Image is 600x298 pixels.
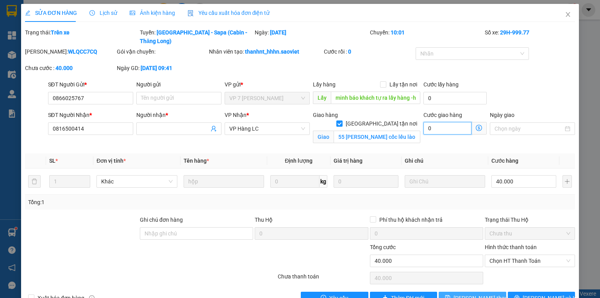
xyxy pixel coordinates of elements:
[141,65,172,71] b: [DATE] 09:41
[130,10,175,16] span: Ảnh kiện hàng
[285,158,312,164] span: Định lượng
[117,47,207,56] div: Gói vận chuyển:
[565,11,571,18] span: close
[423,92,487,104] input: Cước lấy hàng
[136,111,221,119] div: Người nhận
[484,28,576,45] div: Số xe:
[101,176,172,187] span: Khác
[117,64,207,72] div: Ngày GD:
[184,158,209,164] span: Tên hàng
[24,28,139,45] div: Trạng thái:
[48,80,133,89] div: SĐT Người Gửi
[96,158,126,164] span: Đơn vị tính
[485,244,537,250] label: Hình thức thanh toán
[334,131,420,143] input: Giao tận nơi
[25,47,115,56] div: [PERSON_NAME]:
[187,10,270,16] span: Yêu cầu xuất hóa đơn điện tử
[136,80,221,89] div: Người gửi
[402,153,488,169] th: Ghi chú
[423,81,459,88] label: Cước lấy hàng
[489,228,570,239] span: Chưa thu
[423,122,471,135] input: Cước giao hàng
[140,227,253,240] input: Ghi chú đơn hàng
[48,111,133,119] div: SĐT Người Nhận
[28,198,232,206] div: Tổng: 1
[187,10,194,16] img: icon
[405,175,485,188] input: Ghi Chú
[334,158,362,164] span: Giá trị hàng
[324,47,414,56] div: Cước rồi :
[184,175,264,188] input: VD: Bàn, Ghế
[89,10,117,16] span: Lịch sử
[343,119,420,128] span: [GEOGRAPHIC_DATA] tận nơi
[557,4,579,26] button: Close
[140,29,247,44] b: [GEOGRAPHIC_DATA] - Sapa (Cabin - Thăng Long)
[89,10,95,16] span: clock-circle
[334,175,398,188] input: 0
[270,29,286,36] b: [DATE]
[313,92,331,104] span: Lấy
[490,112,514,118] label: Ngày giao
[68,48,97,55] b: WLQCC7CQ
[376,215,446,224] span: Phí thu hộ khách nhận trả
[348,48,351,55] b: 0
[130,10,135,16] span: picture
[495,124,563,133] input: Ngày giao
[313,81,336,88] span: Lấy hàng
[28,175,41,188] button: delete
[313,131,334,143] span: Giao
[313,112,338,118] span: Giao hàng
[140,217,183,223] label: Ghi chú đơn hàng
[500,29,529,36] b: 29H-999.77
[386,80,420,89] span: Lấy tận nơi
[277,272,369,286] div: Chưa thanh toán
[211,126,217,132] span: user-add
[489,255,570,267] span: Chọn HT Thanh Toán
[229,123,305,135] span: VP Hàng LC
[391,29,405,36] b: 10:01
[331,92,420,104] input: Dọc đường
[139,28,254,45] div: Tuyến:
[209,47,322,56] div: Nhân viên tạo:
[562,175,572,188] button: plus
[55,65,73,71] b: 40.000
[320,175,327,188] span: kg
[476,125,482,131] span: dollar-circle
[49,158,55,164] span: SL
[25,64,115,72] div: Chưa cước :
[369,28,484,45] div: Chuyến:
[423,112,462,118] label: Cước giao hàng
[25,10,77,16] span: SỬA ĐƠN HÀNG
[229,92,305,104] span: VP 7 Phạm Văn Đồng
[25,10,30,16] span: edit
[255,217,273,223] span: Thu Hộ
[485,215,575,224] div: Trạng thái Thu Hộ
[245,48,299,55] b: thanhnt_hhhn.saoviet
[225,112,246,118] span: VP Nhận
[254,28,369,45] div: Ngày:
[491,158,518,164] span: Cước hàng
[225,80,310,89] div: VP gửi
[370,244,396,250] span: Tổng cước
[51,29,70,36] b: Trên xe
